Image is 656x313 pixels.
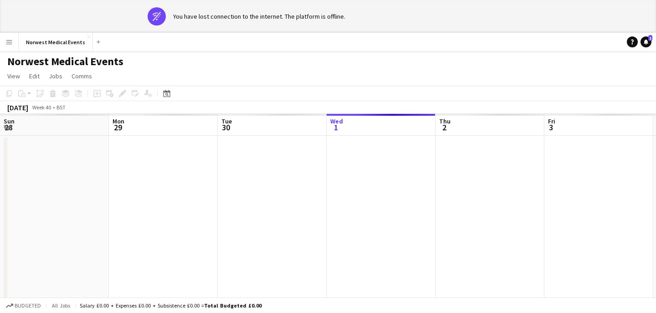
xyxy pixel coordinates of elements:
[329,122,343,133] span: 1
[220,122,232,133] span: 30
[547,122,555,133] span: 3
[80,302,261,309] div: Salary £0.00 + Expenses £0.00 + Subsistence £0.00 =
[26,70,43,82] a: Edit
[204,302,261,309] span: Total Budgeted £0.00
[49,72,62,80] span: Jobs
[7,72,20,80] span: View
[173,12,345,21] div: You have lost connection to the internet. The platform is offline.
[19,33,93,51] button: Norwest Medical Events
[221,117,232,125] span: Tue
[7,103,28,112] div: [DATE]
[30,104,53,111] span: Week 40
[68,70,96,82] a: Comms
[2,122,15,133] span: 28
[56,104,66,111] div: BST
[7,55,123,68] h1: Norwest Medical Events
[4,70,24,82] a: View
[4,117,15,125] span: Sun
[15,303,41,309] span: Budgeted
[5,301,42,311] button: Budgeted
[50,302,72,309] span: All jobs
[439,117,451,125] span: Thu
[111,122,124,133] span: 29
[548,117,555,125] span: Fri
[45,70,66,82] a: Jobs
[330,117,343,125] span: Wed
[648,35,652,41] span: 1
[72,72,92,80] span: Comms
[641,36,651,47] a: 1
[29,72,40,80] span: Edit
[113,117,124,125] span: Mon
[438,122,451,133] span: 2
